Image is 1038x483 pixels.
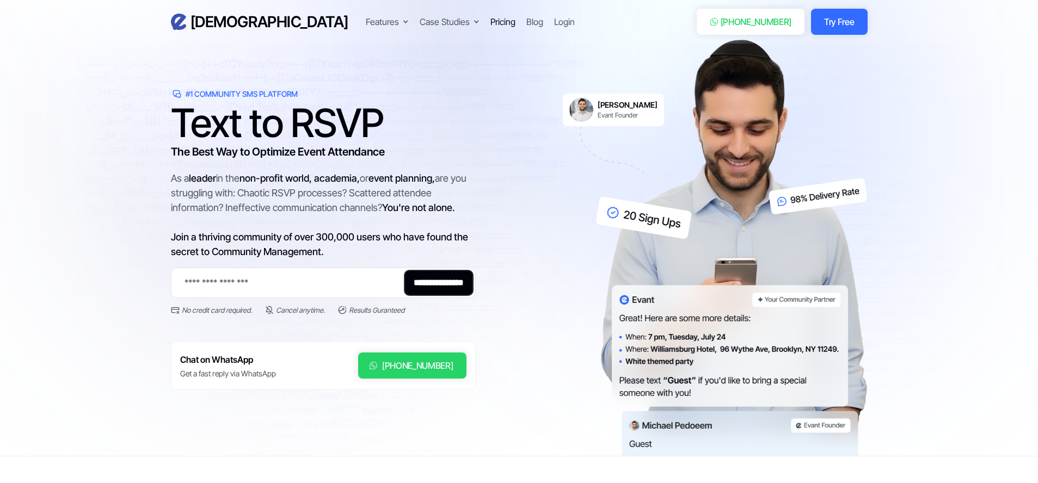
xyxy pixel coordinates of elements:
h3: The Best Way to Optimize Event Attendance [171,144,476,160]
div: [PHONE_NUMBER] [382,359,453,372]
a: Login [554,15,575,28]
span: Join a thriving community of over 300,000 users who have found the secret to Community Management. [171,231,468,257]
a: [PERSON_NAME]Evant Founder [563,94,664,126]
span: leader [189,172,216,184]
a: [PHONE_NUMBER] [697,9,805,35]
a: Try Free [811,9,867,35]
h6: Chat on WhatsApp [180,352,276,367]
div: Evant Founder [598,111,658,120]
a: [PHONE_NUMBER] [358,352,466,379]
a: Blog [526,15,543,28]
div: No credit card required. [182,305,252,315]
div: Get a fast reply via WhatsApp [180,368,276,379]
div: Results Guranteed [349,305,404,315]
form: Email Form 2 [171,268,476,315]
div: Case Studies [420,15,470,28]
span: event planning, [368,172,435,184]
a: Pricing [490,15,515,28]
div: Case Studies [420,15,480,28]
div: [PHONE_NUMBER] [721,15,792,28]
div: Features [366,15,409,28]
div: Cancel anytime. [276,305,325,315]
h1: Text to RSVP [171,107,476,139]
div: As a in the or are you struggling with: Chaotic RSVP processes? Scattered attendee information? I... [171,171,476,259]
h6: [PERSON_NAME] [598,100,658,110]
a: home [171,13,348,32]
span: non-profit world, academia, [239,172,360,184]
div: #1 Community SMS Platform [186,89,298,100]
span: You're not alone. [382,202,455,213]
div: Features [366,15,399,28]
h3: [DEMOGRAPHIC_DATA] [191,13,348,32]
